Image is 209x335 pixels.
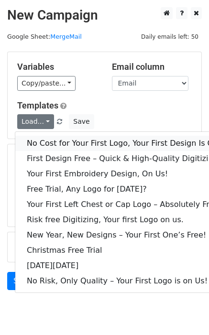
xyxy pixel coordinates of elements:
[138,33,202,40] a: Daily emails left: 50
[69,114,94,129] button: Save
[7,272,39,290] a: Send
[161,289,209,335] iframe: Chat Widget
[7,33,82,40] small: Google Sheet:
[50,33,82,40] a: MergeMail
[7,7,202,23] h2: New Campaign
[17,114,54,129] a: Load...
[17,100,58,110] a: Templates
[138,32,202,42] span: Daily emails left: 50
[17,76,76,91] a: Copy/paste...
[17,62,98,72] h5: Variables
[112,62,192,72] h5: Email column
